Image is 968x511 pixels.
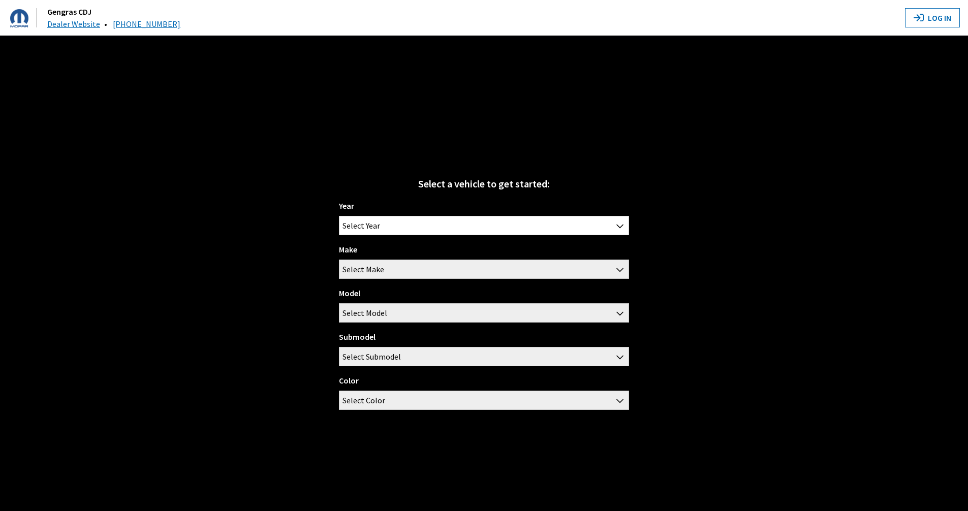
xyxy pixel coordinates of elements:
[339,260,629,279] span: Select Make
[339,347,629,366] span: Select Submodel
[342,216,380,235] span: Select Year
[339,374,359,387] label: Color
[339,391,629,409] span: Select Color
[339,331,376,343] label: Submodel
[339,243,357,255] label: Make
[339,216,629,235] span: Select Year
[10,8,45,27] a: Gengras CDJ logo
[47,19,100,29] a: Dealer Website
[342,391,385,409] span: Select Color
[113,19,180,29] a: [PHONE_NUMBER]
[339,303,629,323] span: Select Model
[339,176,629,191] div: Select a vehicle to get started:
[339,304,629,322] span: Select Model
[10,9,28,27] img: Dashboard
[339,200,354,212] label: Year
[339,260,629,278] span: Select Make
[905,8,960,27] button: Log In
[342,304,387,322] span: Select Model
[339,287,360,299] label: Model
[342,347,401,366] span: Select Submodel
[342,260,384,278] span: Select Make
[104,19,107,29] span: •
[339,347,629,366] span: Select Submodel
[339,391,629,410] span: Select Color
[339,216,629,235] span: Select Year
[47,7,91,17] a: Gengras CDJ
